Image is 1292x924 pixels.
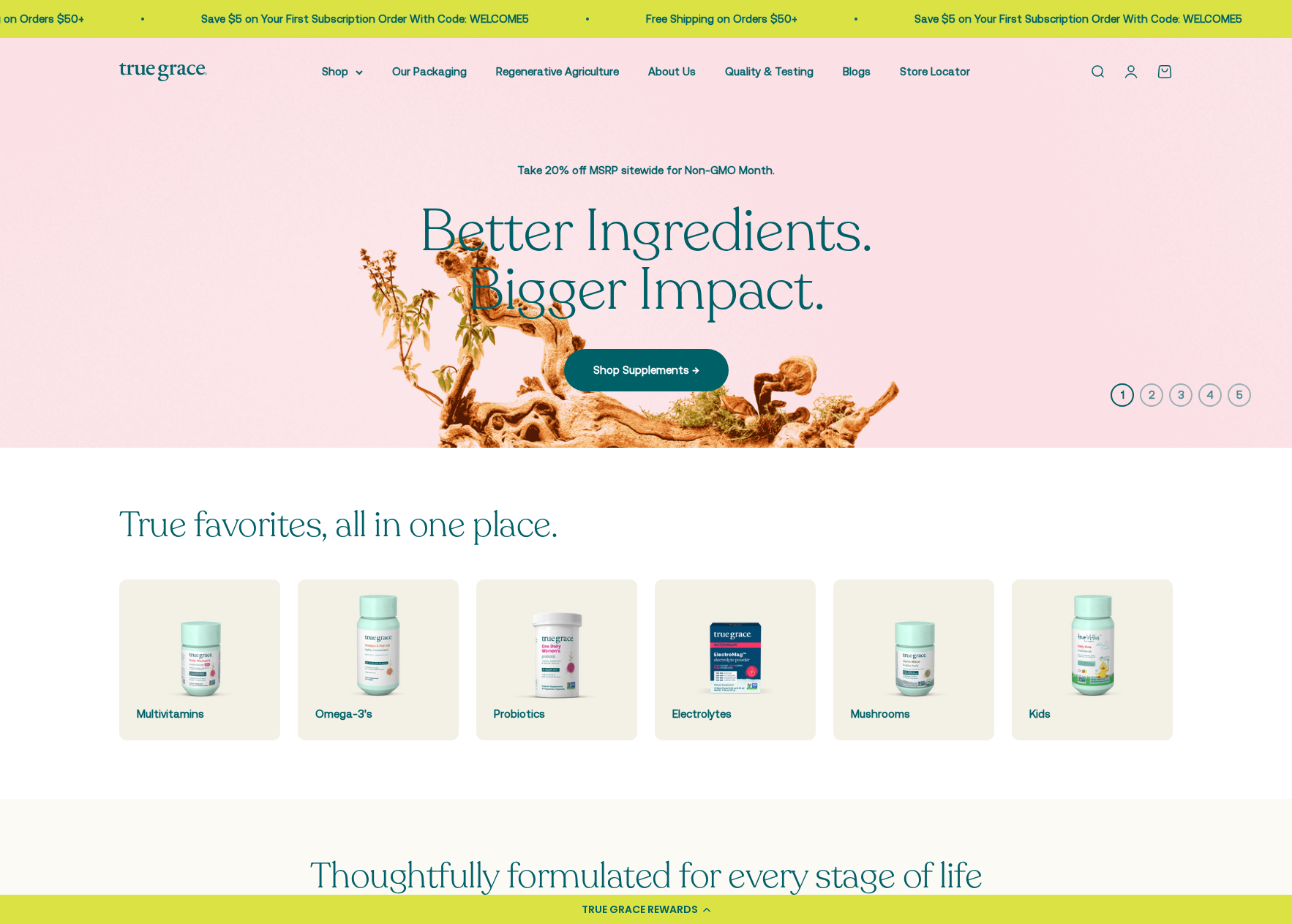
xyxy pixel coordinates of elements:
[833,579,994,740] a: Mushrooms
[582,902,698,917] div: TRUE GRACE REWARDS
[1111,383,1134,407] button: 1
[476,579,637,740] a: Probiotics
[1140,383,1163,407] button: 2
[900,65,970,78] a: Store Locator
[623,12,774,25] a: Free Shipping on Orders $50+
[843,65,871,78] a: Blogs
[564,349,729,391] a: Shop Supplements →
[1012,579,1173,740] a: Kids
[310,852,982,900] span: Thoughtfully formulated for every stage of life
[725,65,814,78] a: Quality & Testing
[178,10,506,28] p: Save $5 on Your First Subscription Order With Code: WELCOME5
[119,579,280,740] a: Multivitamins
[315,705,441,723] div: Omega-3's
[851,705,977,723] div: Mushrooms
[1169,383,1193,407] button: 3
[392,65,467,78] a: Our Packaging
[494,705,620,723] div: Probiotics
[1198,383,1222,407] button: 4
[891,10,1219,28] p: Save $5 on Your First Subscription Order With Code: WELCOME5
[419,192,874,330] split-lines: Better Ingredients. Bigger Impact.
[137,705,263,723] div: Multivitamins
[1029,705,1155,723] div: Kids
[298,579,459,740] a: Omega-3's
[496,65,619,78] a: Regenerative Agriculture
[322,63,363,80] summary: Shop
[672,705,798,723] div: Electrolytes
[405,162,887,179] p: Take 20% off MSRP sitewide for Non-GMO Month.
[1228,383,1251,407] button: 5
[119,501,557,549] split-lines: True favorites, all in one place.
[648,65,696,78] a: About Us
[655,579,816,740] a: Electrolytes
